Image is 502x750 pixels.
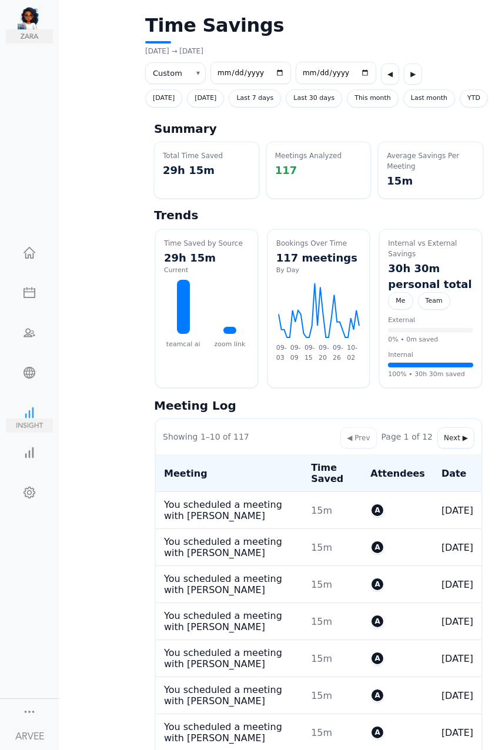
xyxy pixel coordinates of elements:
div: Internal vs External Savings [388,238,473,259]
td: [DATE] [433,566,481,603]
td: You scheduled a meeting with [PERSON_NAME] [156,603,303,640]
div: Time Saved [6,407,53,418]
div: ARVEE [15,730,44,744]
div: 15m [387,173,474,189]
div: Change Settings [6,487,53,498]
div: Average Savings Per Meeting [387,150,474,172]
td: 15m [303,640,362,677]
th: Date [433,455,481,492]
a: Change side menu [22,705,36,721]
div: External [388,316,473,326]
span: ARVEE FLORES [370,651,384,665]
div: Internal [388,350,473,360]
button: ◀ [381,63,399,85]
div: Schedule Team Meeting [6,327,53,339]
span: [DATE] [187,89,224,108]
span: ARVEE FLORES [370,577,384,591]
span: ARVEE FLORES [370,503,384,517]
th: Meeting [156,455,303,492]
div: 29h 15m [163,162,250,178]
div: Home [6,247,53,259]
img: Time Saved [6,418,53,433]
div: Current [164,266,249,276]
span: Team [418,292,450,310]
td: You scheduled a meeting with [PERSON_NAME] [156,677,303,714]
h2: Summary [154,122,483,136]
span: Showing 1–10 of 117 [163,431,249,443]
div: 0% • 0m saved [388,335,473,345]
div: New Meeting [6,287,53,299]
td: [DATE] [433,529,481,566]
th: Time Saved [303,455,362,492]
h2: Trends [154,208,483,222]
span: ARVEE FLORES [370,614,384,628]
span: Last 30 days [286,89,342,108]
td: You scheduled a meeting with [PERSON_NAME] [156,640,303,677]
span: 09-03 [276,343,290,363]
span: 09-09 [290,343,304,363]
td: You scheduled a meeting with [PERSON_NAME] [156,566,303,603]
h1: Time Savings [145,14,284,43]
th: Attendees [362,455,433,492]
span: ARVEE FLORES [370,688,384,702]
div: Show menu and text [22,705,36,716]
td: [DATE] [433,492,481,529]
div: 29h 15m [164,250,249,266]
span: [DATE] [145,89,182,108]
button: Next ▶ [437,427,474,448]
span: YTD [460,89,488,108]
button: ◀ Prev [340,427,376,448]
div: teamcal ai [164,340,202,350]
td: 15m [303,677,362,714]
div: By Day [276,266,362,276]
div: Meetings Analyzed [275,150,363,161]
div: 100% • 30h 30m saved [388,370,473,380]
a: ARVEE [1,722,58,749]
div: zoom link [210,340,249,350]
div: 30h 30m personal total [388,260,473,292]
div: 117 [275,162,363,178]
td: [DATE] [433,640,481,677]
span: Last month [403,89,455,108]
span: 09-15 [304,343,319,363]
button: ▶ [404,63,422,85]
select: Period [145,62,206,85]
div: View Insights [6,447,53,458]
div: zoom link: 45m [210,327,249,334]
td: You scheduled a meeting with [PERSON_NAME] [156,529,303,566]
span: 09-26 [333,343,347,363]
span: Me [388,292,413,310]
span: 10-02 [347,343,361,363]
span: This month [347,89,399,108]
td: [DATE] [433,603,481,640]
div: Total Time Saved [163,150,250,161]
td: 15m [303,492,362,529]
td: You scheduled a meeting with [PERSON_NAME] [156,492,303,529]
td: 15m [303,529,362,566]
span: Last 7 days [229,89,281,108]
div: teamcal ai: 28h 30m [164,280,202,334]
p: [DATE] → [DATE] [145,46,284,56]
img: Unified Global - Powered by TEAMCAL AI [18,6,53,29]
div: Time Saved by Source [164,238,249,249]
span: ARVEE FLORES [370,540,384,554]
div: Share Meeting Link [6,367,53,379]
td: [DATE] [433,677,481,714]
span: Page 1 of 12 [381,431,433,443]
a: Change Settings [6,481,53,509]
span: 09-20 [319,343,333,363]
td: 15m [303,566,362,603]
span: ARVEE FLORES [370,725,384,739]
img: zara.png [6,29,53,43]
td: 15m [303,603,362,640]
div: Bookings Over Time [276,238,362,249]
div: 117 meetings [276,250,362,266]
h2: Meeting Log [154,399,483,413]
